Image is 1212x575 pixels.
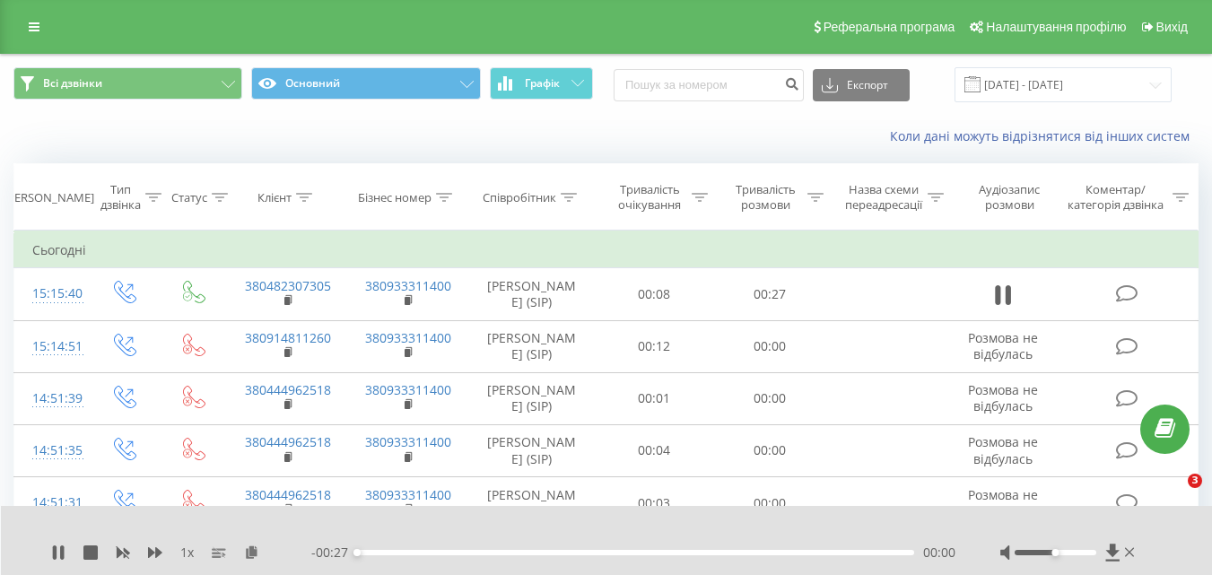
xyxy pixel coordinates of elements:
td: Сьогодні [14,232,1199,268]
a: 380914811260 [245,329,331,346]
td: 00:08 [597,268,712,320]
div: Коментар/категорія дзвінка [1063,182,1168,213]
div: Бізнес номер [358,190,432,205]
iframe: Intercom live chat [1151,474,1194,517]
div: 14:51:35 [32,433,70,468]
div: Тип дзвінка [100,182,141,213]
span: Графік [525,77,560,90]
a: 380933311400 [365,433,451,450]
span: Вихід [1156,20,1188,34]
span: Реферальна програма [824,20,955,34]
div: Статус [171,190,207,205]
div: 15:15:40 [32,276,70,311]
button: Графік [490,67,593,100]
a: 380444962518 [245,381,331,398]
div: 14:51:39 [32,381,70,416]
a: 380444962518 [245,433,331,450]
div: Accessibility label [353,549,361,556]
span: Розмова не відбулась [968,381,1038,414]
td: [PERSON_NAME] (SIP) [467,477,597,529]
span: - 00:27 [311,544,357,562]
span: Всі дзвінки [43,76,102,91]
td: [PERSON_NAME] (SIP) [467,320,597,372]
div: Тривалість очікування [613,182,687,213]
td: 00:00 [712,424,828,476]
a: 380933311400 [365,277,451,294]
td: [PERSON_NAME] (SIP) [467,372,597,424]
div: Accessibility label [1051,549,1059,556]
span: Розмова не відбулась [968,486,1038,519]
div: Клієнт [257,190,292,205]
div: Співробітник [483,190,556,205]
td: [PERSON_NAME] (SIP) [467,268,597,320]
td: [PERSON_NAME] (SIP) [467,424,597,476]
a: 380933311400 [365,486,451,503]
button: Всі дзвінки [13,67,242,100]
span: 3 [1188,474,1202,488]
div: [PERSON_NAME] [4,190,94,205]
a: 380933311400 [365,381,451,398]
td: 00:00 [712,372,828,424]
div: Тривалість розмови [728,182,803,213]
span: Налаштування профілю [986,20,1126,34]
td: 00:27 [712,268,828,320]
td: 00:03 [597,477,712,529]
button: Основний [251,67,480,100]
div: 15:14:51 [32,329,70,364]
td: 00:04 [597,424,712,476]
a: 380444962518 [245,486,331,503]
a: 380933311400 [365,329,451,346]
span: 1 x [180,544,194,562]
button: Експорт [813,69,910,101]
div: Аудіозапис розмови [964,182,1055,213]
div: Назва схеми переадресації [844,182,923,213]
span: Розмова не відбулась [968,329,1038,362]
td: 00:00 [712,477,828,529]
a: Коли дані можуть відрізнятися вiд інших систем [890,127,1199,144]
td: 00:01 [597,372,712,424]
div: 14:51:31 [32,485,70,520]
span: 00:00 [923,544,955,562]
a: 380482307305 [245,277,331,294]
td: 00:12 [597,320,712,372]
span: Розмова не відбулась [968,433,1038,466]
input: Пошук за номером [614,69,804,101]
td: 00:00 [712,320,828,372]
